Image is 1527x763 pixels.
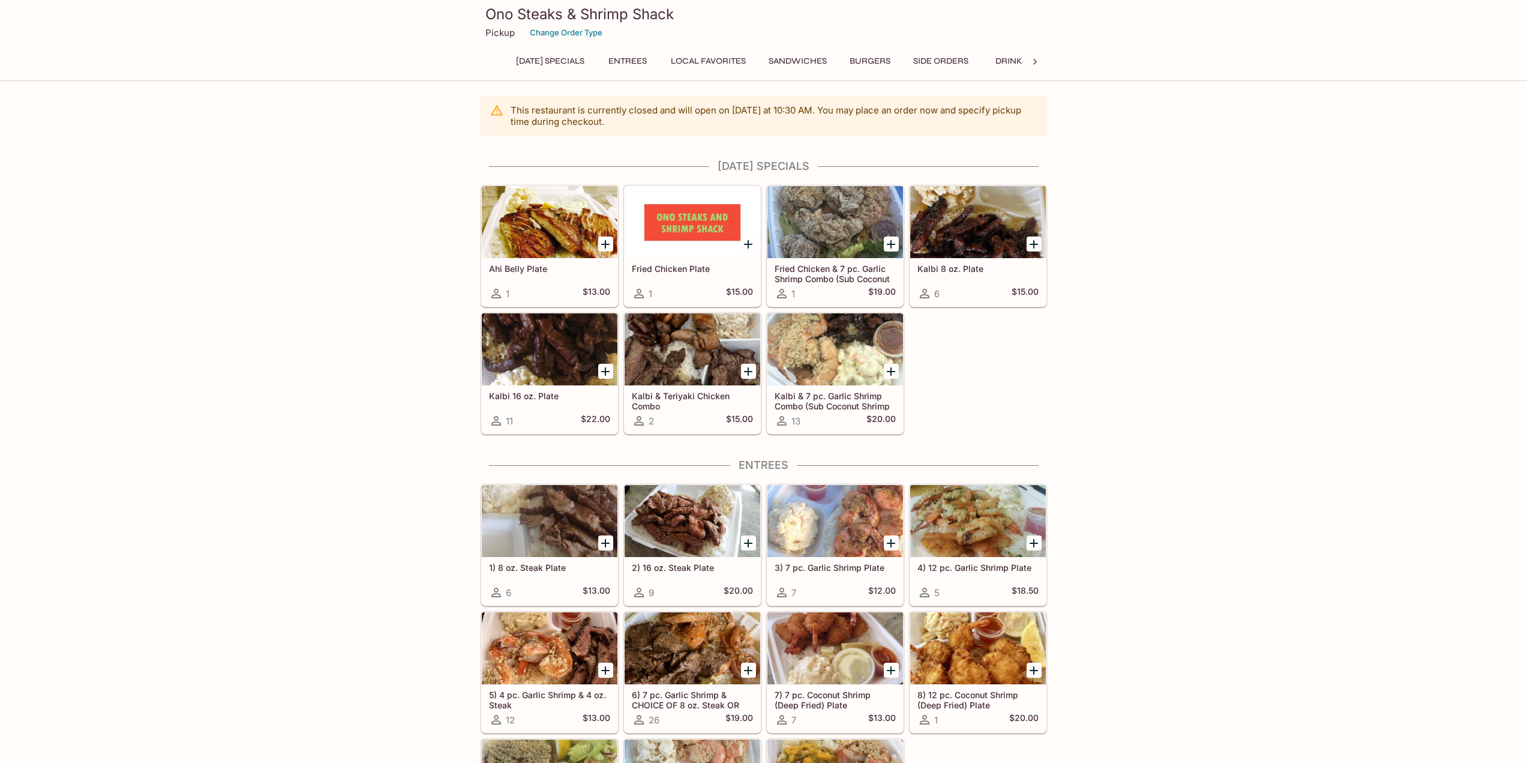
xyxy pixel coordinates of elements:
h5: $19.00 [868,286,896,301]
h4: Entrees [481,459,1047,472]
div: 3) 7 pc. Garlic Shrimp Plate [767,485,903,557]
h5: $22.00 [581,414,610,428]
a: Kalbi & Teriyaki Chicken Combo2$15.00 [624,313,761,434]
h5: 6) 7 pc. Garlic Shrimp & CHOICE OF 8 oz. Steak OR Teriyaki Chicken [632,690,753,710]
button: Add 5) 4 pc. Garlic Shrimp & 4 oz. Steak [598,663,613,678]
button: Add 7) 7 pc. Coconut Shrimp (Deep Fried) Plate [884,663,899,678]
span: 1 [649,288,652,300]
h5: $13.00 [583,286,610,301]
div: 4) 12 pc. Garlic Shrimp Plate [910,485,1046,557]
h5: $18.50 [1012,585,1039,600]
button: Local Favorites [664,53,752,70]
a: 4) 12 pc. Garlic Shrimp Plate5$18.50 [910,484,1046,606]
span: 11 [506,415,513,427]
span: 5 [934,587,940,599]
div: Kalbi 8 oz. Plate [910,186,1046,258]
div: Fried Chicken Plate [625,186,760,258]
button: Add Fried Chicken & 7 pc. Garlic Shrimp Combo (Sub Coconut Shrimp Available) [884,237,899,252]
h3: Ono Steaks & Shrimp Shack [485,5,1042,23]
p: Pickup [485,27,515,38]
div: 7) 7 pc. Coconut Shrimp (Deep Fried) Plate [767,612,903,684]
span: 6 [934,288,940,300]
h5: $20.00 [866,414,896,428]
button: Add Kalbi & 7 pc. Garlic Shrimp Combo (Sub Coconut Shrimp Available) [884,364,899,379]
h5: $20.00 [724,585,753,600]
h5: Fried Chicken & 7 pc. Garlic Shrimp Combo (Sub Coconut Shrimp Available) [775,264,896,283]
a: Ahi Belly Plate1$13.00 [481,185,618,307]
h5: Ahi Belly Plate [489,264,610,274]
button: Add 8) 12 pc. Coconut Shrimp (Deep Fried) Plate [1027,663,1042,678]
h5: 5) 4 pc. Garlic Shrimp & 4 oz. Steak [489,690,610,710]
div: Kalbi 16 oz. Plate [482,313,617,385]
button: Add Kalbi 16 oz. Plate [598,364,613,379]
h4: [DATE] Specials [481,160,1047,173]
a: 3) 7 pc. Garlic Shrimp Plate7$12.00 [767,484,904,606]
span: 9 [649,587,654,599]
button: Add 1) 8 oz. Steak Plate [598,535,613,550]
button: Add 2) 16 oz. Steak Plate [741,535,756,550]
button: Change Order Type [524,23,608,42]
a: 2) 16 oz. Steak Plate9$20.00 [624,484,761,606]
h5: $13.00 [868,713,896,727]
div: Fried Chicken & 7 pc. Garlic Shrimp Combo (Sub Coconut Shrimp Available) [767,186,903,258]
div: Kalbi & 7 pc. Garlic Shrimp Combo (Sub Coconut Shrimp Available) [767,313,903,385]
h5: Fried Chicken Plate [632,264,753,274]
h5: $15.00 [726,286,753,301]
h5: Kalbi & 7 pc. Garlic Shrimp Combo (Sub Coconut Shrimp Available) [775,391,896,411]
a: 1) 8 oz. Steak Plate6$13.00 [481,484,618,606]
h5: $12.00 [868,585,896,600]
span: 26 [649,714,659,726]
div: Ahi Belly Plate [482,186,617,258]
span: 13 [791,415,800,427]
a: 6) 7 pc. Garlic Shrimp & CHOICE OF 8 oz. Steak OR Teriyaki Chicken26$19.00 [624,612,761,733]
h5: Kalbi 8 oz. Plate [917,264,1039,274]
span: 12 [506,714,515,726]
h5: $20.00 [1009,713,1039,727]
button: Add Kalbi & Teriyaki Chicken Combo [741,364,756,379]
a: Fried Chicken Plate1$15.00 [624,185,761,307]
div: 5) 4 pc. Garlic Shrimp & 4 oz. Steak [482,612,617,684]
div: 8) 12 pc. Coconut Shrimp (Deep Fried) Plate [910,612,1046,684]
button: Sandwiches [762,53,833,70]
button: Add Ahi Belly Plate [598,237,613,252]
p: This restaurant is currently closed and will open on [DATE] at 10:30 AM . You may place an order ... [511,104,1037,127]
h5: 2) 16 oz. Steak Plate [632,562,753,573]
h5: $15.00 [1012,286,1039,301]
div: Kalbi & Teriyaki Chicken Combo [625,313,760,385]
a: 8) 12 pc. Coconut Shrimp (Deep Fried) Plate1$20.00 [910,612,1046,733]
span: 1 [791,288,795,300]
span: 7 [791,587,796,599]
span: 1 [506,288,509,300]
button: Add Fried Chicken Plate [741,237,756,252]
a: 5) 4 pc. Garlic Shrimp & 4 oz. Steak12$13.00 [481,612,618,733]
button: Drinks [985,53,1039,70]
h5: 8) 12 pc. Coconut Shrimp (Deep Fried) Plate [917,690,1039,710]
div: 1) 8 oz. Steak Plate [482,485,617,557]
h5: $15.00 [726,414,753,428]
h5: Kalbi & Teriyaki Chicken Combo [632,391,753,411]
button: [DATE] Specials [509,53,591,70]
h5: 4) 12 pc. Garlic Shrimp Plate [917,562,1039,573]
button: Add 4) 12 pc. Garlic Shrimp Plate [1027,535,1042,550]
a: Kalbi & 7 pc. Garlic Shrimp Combo (Sub Coconut Shrimp Available)13$20.00 [767,313,904,434]
h5: $19.00 [725,713,753,727]
h5: 1) 8 oz. Steak Plate [489,562,610,573]
h5: 3) 7 pc. Garlic Shrimp Plate [775,562,896,573]
div: 6) 7 pc. Garlic Shrimp & CHOICE OF 8 oz. Steak OR Teriyaki Chicken [625,612,760,684]
span: 1 [934,714,938,726]
h5: $13.00 [583,585,610,600]
span: 7 [791,714,796,726]
div: 2) 16 oz. Steak Plate [625,485,760,557]
h5: 7) 7 pc. Coconut Shrimp (Deep Fried) Plate [775,690,896,710]
a: Kalbi 8 oz. Plate6$15.00 [910,185,1046,307]
button: Add 3) 7 pc. Garlic Shrimp Plate [884,535,899,550]
button: Burgers [843,53,897,70]
a: Kalbi 16 oz. Plate11$22.00 [481,313,618,434]
span: 2 [649,415,654,427]
a: Fried Chicken & 7 pc. Garlic Shrimp Combo (Sub Coconut Shrimp Available)1$19.00 [767,185,904,307]
h5: Kalbi 16 oz. Plate [489,391,610,401]
button: Entrees [601,53,655,70]
span: 6 [506,587,511,599]
button: Add 6) 7 pc. Garlic Shrimp & CHOICE OF 8 oz. Steak OR Teriyaki Chicken [741,663,756,678]
button: Add Kalbi 8 oz. Plate [1027,237,1042,252]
